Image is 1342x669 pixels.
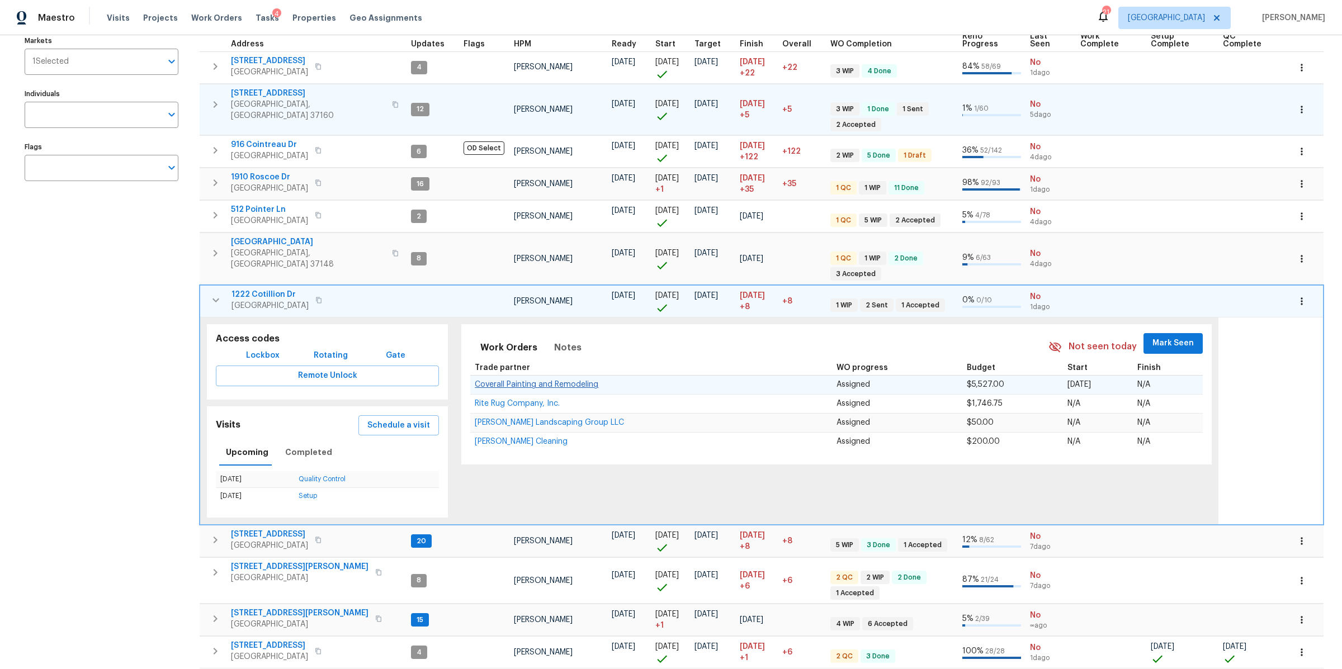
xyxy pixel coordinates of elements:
[1128,12,1205,23] span: [GEOGRAPHIC_DATA]
[694,58,718,66] span: [DATE]
[412,147,426,156] span: 6
[735,136,778,168] td: Scheduled to finish 122 day(s) late
[25,37,178,44] label: Markets
[475,400,560,407] a: Rite Rug Company, Inc.
[782,577,792,585] span: +6
[778,637,826,668] td: 6 day(s) past target finish date
[778,285,826,317] td: 8 day(s) past target finish date
[216,488,294,505] td: [DATE]
[651,285,690,317] td: Project started on time
[1030,610,1071,621] span: No
[740,571,765,579] span: [DATE]
[694,142,718,150] span: [DATE]
[694,40,721,48] span: Target
[231,248,385,270] span: [GEOGRAPHIC_DATA], [GEOGRAPHIC_DATA] 37148
[740,212,763,220] span: [DATE]
[740,292,765,300] span: [DATE]
[164,160,179,175] button: Open
[1152,336,1194,350] span: Mark Seen
[655,40,686,48] div: Actual renovation start date
[231,215,308,226] span: [GEOGRAPHIC_DATA]
[1030,259,1071,269] span: 4d ago
[981,179,1000,186] span: 92 / 93
[612,40,636,48] span: Ready
[107,12,130,23] span: Visits
[651,233,690,284] td: Project started on time
[480,340,537,355] span: Work Orders
[1137,419,1150,426] span: N/A
[782,64,797,72] span: +22
[514,616,573,624] span: [PERSON_NAME]
[740,174,765,182] span: [DATE]
[962,615,974,623] span: 5 %
[1067,438,1080,445] span: N/A
[831,619,859,629] span: 4 WIP
[25,144,178,150] label: Flags
[367,419,430,433] span: Schedule a visit
[831,67,858,76] span: 3 WIP
[1151,32,1204,48] span: Setup Complete
[655,40,675,48] span: Start
[231,55,308,67] span: [STREET_ADDRESS]
[1067,381,1091,388] span: [DATE]
[1137,364,1161,372] span: Finish
[694,174,718,182] span: [DATE]
[1067,364,1088,372] span: Start
[694,207,718,215] span: [DATE]
[694,610,718,618] span: [DATE]
[967,400,1003,407] span: $1,746.75
[1137,400,1150,407] span: N/A
[1080,32,1132,48] span: Work Complete
[612,100,635,108] span: [DATE]
[1258,12,1325,23] span: [PERSON_NAME]
[1030,110,1071,120] span: 5d ago
[831,216,856,225] span: 1 QC
[191,12,242,23] span: Work Orders
[475,400,560,407] span: Rite Rug Company, Inc.
[358,415,439,436] button: Schedule a visit
[862,573,889,582] span: 2 WIP
[231,640,308,651] span: [STREET_ADDRESS]
[612,643,635,651] span: [DATE]
[890,254,922,263] span: 2 Done
[475,419,624,426] span: [PERSON_NAME] Landscaping Group LLC
[612,58,635,66] span: [DATE]
[651,168,690,200] td: Project started 1 days late
[612,174,635,182] span: [DATE]
[830,40,892,48] span: WO Completion
[231,300,309,311] span: [GEOGRAPHIC_DATA]
[655,532,679,539] span: [DATE]
[967,438,1000,445] span: $200.00
[231,40,264,48] span: Address
[1030,153,1071,162] span: 4d ago
[979,537,994,543] span: 8 / 62
[740,643,765,651] span: [DATE]
[1030,217,1071,227] span: 4d ago
[1069,340,1137,353] span: Not seen today
[861,301,892,310] span: 2 Sent
[655,571,679,579] span: [DATE]
[514,648,573,656] span: [PERSON_NAME]
[412,212,426,221] span: 2
[740,151,758,163] span: +122
[216,366,439,386] button: Remote Unlock
[860,216,886,225] span: 5 WIP
[412,179,428,189] span: 16
[475,438,568,445] a: [PERSON_NAME] Cleaning
[655,142,679,150] span: [DATE]
[299,492,317,499] a: Setup
[299,476,346,482] a: Quality Control
[651,51,690,83] td: Project started on time
[1030,32,1061,48] span: Last Seen
[216,471,294,488] td: [DATE]
[694,292,718,300] span: [DATE]
[837,379,958,391] p: Assigned
[890,183,923,193] span: 11 Done
[962,576,979,583] span: 87 %
[782,106,792,113] span: +5
[778,84,826,135] td: 5 day(s) past target finish date
[655,292,679,300] span: [DATE]
[981,576,999,583] span: 21 / 24
[231,619,368,630] span: [GEOGRAPHIC_DATA]
[514,40,531,48] span: HPM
